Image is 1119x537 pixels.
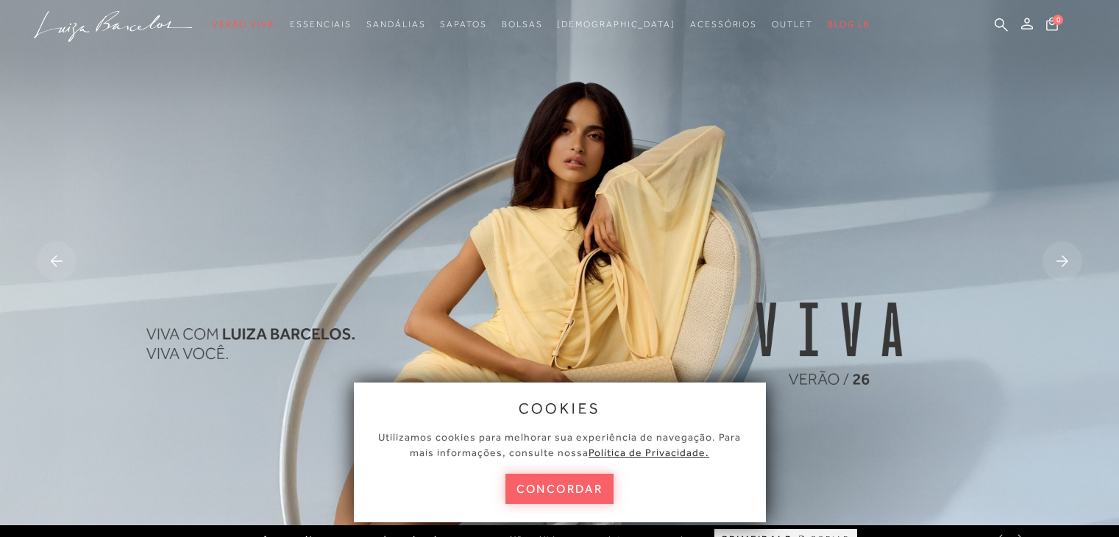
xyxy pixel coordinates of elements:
span: Bolsas [502,19,543,29]
button: 0 [1042,16,1062,36]
span: BLOG LB [828,19,870,29]
a: noSubCategoriesText [502,11,543,38]
a: noSubCategoriesText [772,11,813,38]
a: BLOG LB [828,11,870,38]
span: Outlet [772,19,813,29]
span: Sandálias [366,19,425,29]
a: noSubCategoriesText [212,11,275,38]
span: 0 [1053,15,1063,25]
span: Verão Viva [212,19,275,29]
a: noSubCategoriesText [290,11,352,38]
span: Sapatos [440,19,486,29]
a: noSubCategoriesText [366,11,425,38]
span: [DEMOGRAPHIC_DATA] [557,19,675,29]
span: cookies [519,400,601,416]
button: concordar [505,474,614,504]
span: Essenciais [290,19,352,29]
a: noSubCategoriesText [557,11,675,38]
a: noSubCategoriesText [440,11,486,38]
a: Política de Privacidade. [589,447,709,458]
a: noSubCategoriesText [690,11,757,38]
span: Utilizamos cookies para melhorar sua experiência de navegação. Para mais informações, consulte nossa [378,431,741,458]
span: Acessórios [690,19,757,29]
